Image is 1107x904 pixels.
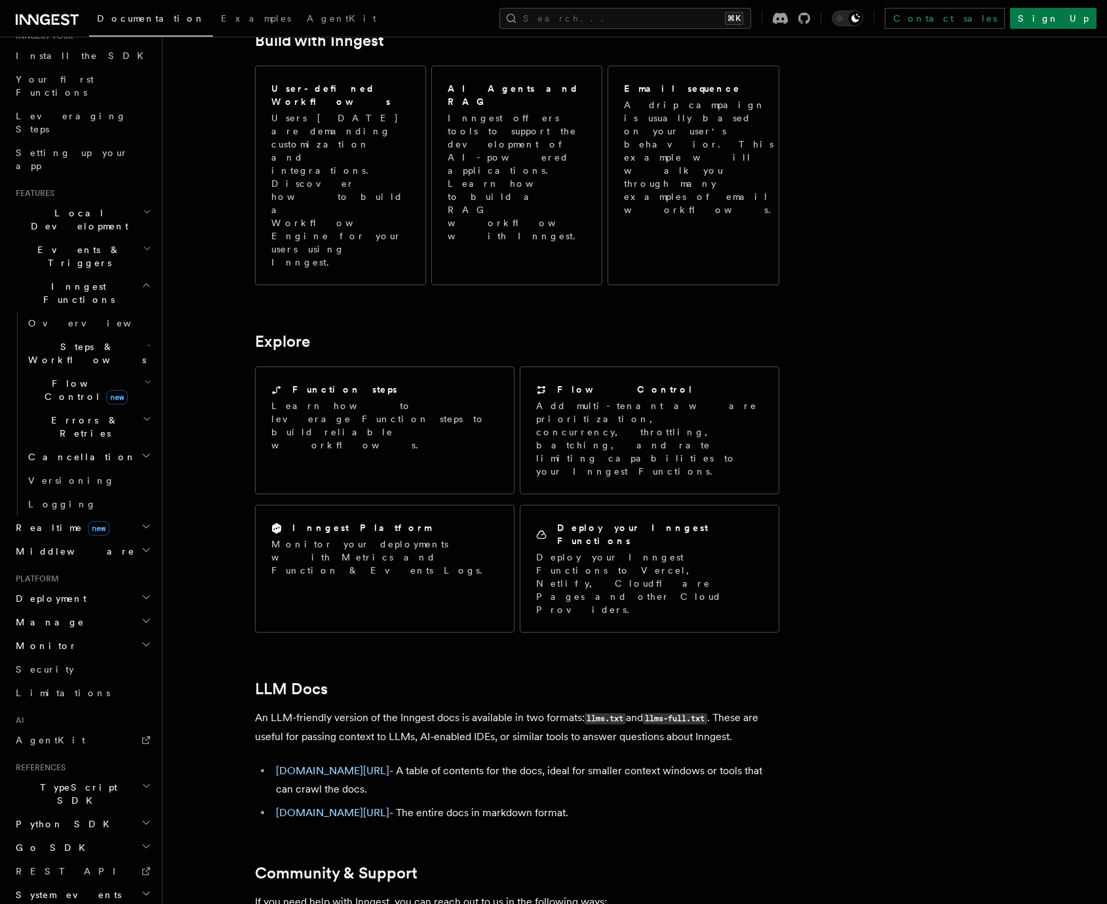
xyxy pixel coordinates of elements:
p: A drip campaign is usually based on your user's behavior. This example will walk you through many... [624,98,779,216]
a: AI Agents and RAGInngest offers tools to support the development of AI-powered applications. Lear... [431,66,602,285]
a: Explore [255,332,310,351]
div: Inngest Functions [10,311,154,516]
p: Monitor your deployments with Metrics and Function & Events Logs. [271,538,498,577]
h2: Inngest Platform [292,521,431,534]
span: Limitations [16,688,110,698]
button: Events & Triggers [10,238,154,275]
span: Flow Control [23,377,144,403]
a: Contact sales [885,8,1005,29]
a: Build with Inngest [255,31,384,50]
code: llms.txt [585,713,626,724]
span: Install the SDK [16,50,151,61]
span: Overview [28,318,163,328]
button: Steps & Workflows [23,335,154,372]
span: Middleware [10,545,135,558]
span: Platform [10,574,59,584]
a: AgentKit [10,728,154,752]
a: Documentation [89,4,213,37]
p: An LLM-friendly version of the Inngest docs is available in two formats: and . These are useful f... [255,709,779,746]
button: Flow Controlnew [23,372,154,408]
button: Toggle dark mode [832,10,863,26]
button: Go SDK [10,836,154,859]
span: Local Development [10,206,143,233]
span: Deployment [10,592,87,605]
span: Errors & Retries [23,414,142,440]
span: AgentKit [16,735,85,745]
span: Events & Triggers [10,243,143,269]
li: - The entire docs in markdown format. [272,804,779,822]
span: Logging [28,499,96,509]
span: Inngest Functions [10,280,142,306]
a: Your first Functions [10,68,154,104]
button: Deployment [10,587,154,610]
span: REST API [16,866,127,876]
span: Python SDK [10,817,117,831]
a: Flow ControlAdd multi-tenant aware prioritization, concurrency, throttling, batching, and rate li... [520,366,779,494]
a: Setting up your app [10,141,154,178]
a: Examples [213,4,299,35]
span: Documentation [97,13,205,24]
a: Function stepsLearn how to leverage Function steps to build reliable workflows. [255,366,515,494]
h2: Function steps [292,383,397,396]
span: System events [10,888,121,901]
a: Inngest PlatformMonitor your deployments with Metrics and Function & Events Logs. [255,505,515,633]
a: Community & Support [255,864,418,882]
button: Python SDK [10,812,154,836]
a: Email sequenceA drip campaign is usually based on your user's behavior. This example will walk yo... [608,66,779,285]
h2: AI Agents and RAG [448,82,588,108]
button: Inngest Functions [10,275,154,311]
span: new [88,521,109,536]
span: Go SDK [10,841,93,854]
a: AgentKit [299,4,384,35]
p: Add multi-tenant aware prioritization, concurrency, throttling, batching, and rate limiting capab... [536,399,763,478]
span: Features [10,188,54,199]
h2: Deploy your Inngest Functions [557,521,763,547]
p: Deploy your Inngest Functions to Vercel, Netlify, Cloudflare Pages and other Cloud Providers. [536,551,763,616]
a: Security [10,658,154,681]
span: Setting up your app [16,147,128,171]
span: Your first Functions [16,74,94,98]
h2: Email sequence [624,82,741,95]
span: TypeScript SDK [10,781,142,807]
span: Manage [10,616,85,629]
a: REST API [10,859,154,883]
span: new [106,390,128,404]
a: [DOMAIN_NAME][URL] [276,764,389,777]
span: References [10,762,66,773]
a: Logging [23,492,154,516]
code: llms-full.txt [643,713,707,724]
button: Local Development [10,201,154,238]
button: Middleware [10,540,154,563]
button: Manage [10,610,154,634]
p: Users [DATE] are demanding customization and integrations. Discover how to build a Workflow Engin... [271,111,410,269]
a: User-defined WorkflowsUsers [DATE] are demanding customization and integrations. Discover how to ... [255,66,426,285]
p: Learn how to leverage Function steps to build reliable workflows. [271,399,498,452]
span: Monitor [10,639,77,652]
span: Examples [221,13,291,24]
button: Search...⌘K [499,8,751,29]
span: Versioning [28,475,115,486]
a: [DOMAIN_NAME][URL] [276,806,389,819]
a: Overview [23,311,154,335]
a: Deploy your Inngest FunctionsDeploy your Inngest Functions to Vercel, Netlify, Cloudflare Pages a... [520,505,779,633]
span: Security [16,664,74,675]
a: Install the SDK [10,44,154,68]
span: AI [10,715,24,726]
button: Errors & Retries [23,408,154,445]
button: Realtimenew [10,516,154,540]
a: Versioning [23,469,154,492]
span: Realtime [10,521,109,534]
span: Leveraging Steps [16,111,126,134]
h2: Flow Control [557,383,693,396]
span: AgentKit [307,13,376,24]
a: Leveraging Steps [10,104,154,141]
button: Cancellation [23,445,154,469]
button: TypeScript SDK [10,776,154,812]
button: Monitor [10,634,154,658]
li: - A table of contents for the docs, ideal for smaller context windows or tools that can crawl the... [272,762,779,798]
span: Steps & Workflows [23,340,146,366]
span: Cancellation [23,450,136,463]
a: Limitations [10,681,154,705]
h2: User-defined Workflows [271,82,410,108]
a: Sign Up [1010,8,1097,29]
